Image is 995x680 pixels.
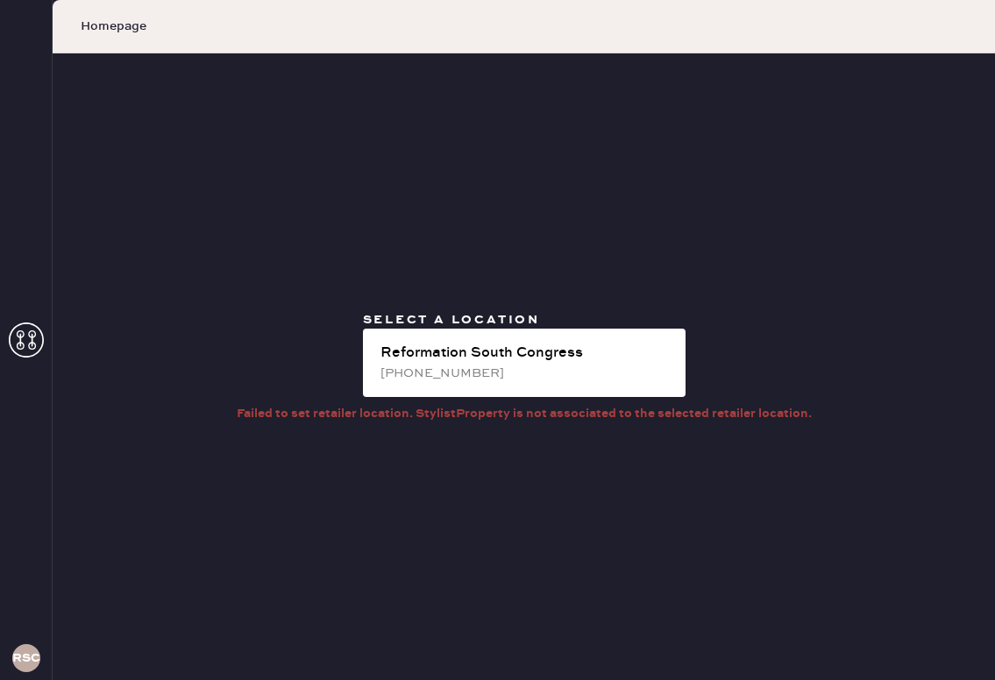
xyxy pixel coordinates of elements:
[380,364,672,383] div: [PHONE_NUMBER]
[12,652,40,664] h3: RSCA
[237,404,812,423] div: Failed to set retailer location. StylistProperty is not associated to the selected retailer locat...
[380,343,672,364] div: Reformation South Congress
[81,18,146,35] span: Homepage
[363,312,541,328] span: Select a location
